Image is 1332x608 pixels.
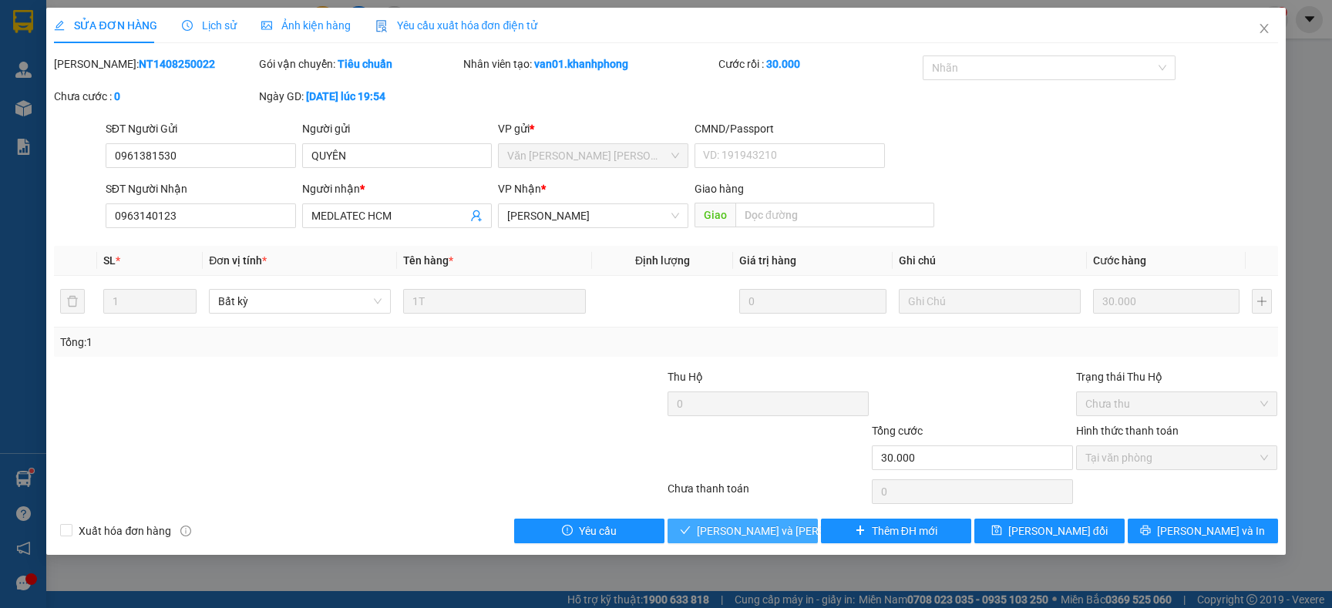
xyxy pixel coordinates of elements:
[302,120,493,137] div: Người gửi
[182,19,237,32] span: Lịch sử
[470,210,483,222] span: user-add
[60,289,85,314] button: delete
[261,20,272,31] span: picture
[991,525,1002,537] span: save
[974,519,1125,543] button: save[PERSON_NAME] đổi
[514,519,664,543] button: exclamation-circleYêu cầu
[60,334,514,351] div: Tổng: 1
[1008,522,1108,539] span: [PERSON_NAME] đổi
[695,183,744,195] span: Giao hàng
[695,203,735,227] span: Giao
[1093,289,1239,314] input: 0
[218,290,382,313] span: Bất kỳ
[507,204,679,227] span: Phạm Ngũ Lão
[106,180,296,197] div: SĐT Người Nhận
[1128,519,1278,543] button: printer[PERSON_NAME] và In
[1243,8,1286,51] button: Close
[403,254,453,267] span: Tên hàng
[54,19,156,32] span: SỬA ĐƠN HÀNG
[403,289,585,314] input: VD: Bàn, Ghế
[1076,368,1277,385] div: Trạng thái Thu Hộ
[1258,22,1270,35] span: close
[72,522,177,539] span: Xuất hóa đơn hàng
[668,371,703,383] span: Thu Hộ
[1252,289,1271,314] button: plus
[1085,392,1268,415] span: Chưa thu
[899,289,1081,314] input: Ghi Chú
[259,55,460,72] div: Gói vận chuyển:
[180,526,191,536] span: info-circle
[872,425,923,437] span: Tổng cước
[54,88,255,105] div: Chưa cước :
[375,19,538,32] span: Yêu cầu xuất hóa đơn điện tử
[1140,525,1151,537] span: printer
[579,522,617,539] span: Yêu cầu
[680,525,691,537] span: check
[893,246,1087,276] th: Ghi chú
[697,522,905,539] span: [PERSON_NAME] và [PERSON_NAME] hàng
[821,519,971,543] button: plusThêm ĐH mới
[739,254,796,267] span: Giá trị hàng
[695,120,885,137] div: CMND/Passport
[498,120,688,137] div: VP gửi
[534,58,628,70] b: van01.khanhphong
[182,20,193,31] span: clock-circle
[209,254,267,267] span: Đơn vị tính
[666,480,870,507] div: Chưa thanh toán
[735,203,933,227] input: Dọc đường
[54,55,255,72] div: [PERSON_NAME]:
[1085,446,1268,469] span: Tại văn phòng
[338,58,392,70] b: Tiêu chuẩn
[766,58,800,70] b: 30.000
[106,120,296,137] div: SĐT Người Gửi
[463,55,715,72] div: Nhân viên tạo:
[507,144,679,167] span: Văn Phòng Trần Phú (Mường Thanh)
[1157,522,1265,539] span: [PERSON_NAME] và In
[261,19,351,32] span: Ảnh kiện hàng
[498,183,541,195] span: VP Nhận
[562,525,573,537] span: exclamation-circle
[718,55,920,72] div: Cước rồi :
[635,254,690,267] span: Định lượng
[739,289,886,314] input: 0
[114,90,120,102] b: 0
[306,90,385,102] b: [DATE] lúc 19:54
[139,58,215,70] b: NT1408250022
[302,180,493,197] div: Người nhận
[259,88,460,105] div: Ngày GD:
[668,519,818,543] button: check[PERSON_NAME] và [PERSON_NAME] hàng
[103,254,116,267] span: SL
[855,525,866,537] span: plus
[872,522,937,539] span: Thêm ĐH mới
[1093,254,1146,267] span: Cước hàng
[375,20,388,32] img: icon
[54,20,65,31] span: edit
[1076,425,1179,437] label: Hình thức thanh toán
